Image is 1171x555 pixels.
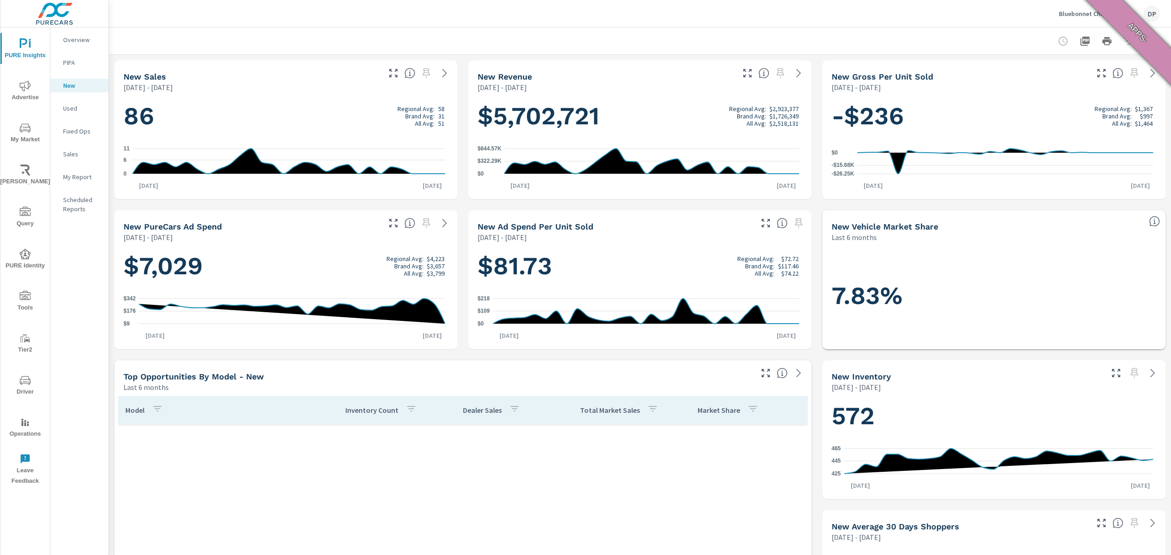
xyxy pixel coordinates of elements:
[832,101,1156,132] h1: -$236
[1112,120,1132,127] p: All Avg:
[478,145,501,152] text: $644.57K
[438,120,445,127] p: 51
[50,124,108,138] div: Fixed Ops
[832,280,1156,311] h1: 7.83%
[437,216,452,230] a: See more details in report
[844,481,876,490] p: [DATE]
[1102,112,1132,120] p: Brand Avg:
[1109,366,1123,380] button: Make Fullscreen
[1098,32,1116,50] button: Print Report
[124,320,130,327] text: $9
[125,406,145,415] p: Model
[50,170,108,184] div: My Report
[832,222,938,231] h5: New Vehicle Market Share
[832,72,933,81] h5: New Gross Per Unit Sold
[832,382,881,393] p: [DATE] - [DATE]
[416,181,448,190] p: [DATE]
[478,320,484,327] text: $0
[1076,32,1094,50] button: "Export Report to PDF"
[1127,516,1142,530] span: Select a preset date range to save this widget
[386,216,401,230] button: Make Fullscreen
[747,120,766,127] p: All Avg:
[1145,66,1160,80] a: See more details in report
[755,270,774,277] p: All Avg:
[781,255,799,262] p: $72.72
[1140,112,1153,120] p: $997
[832,470,841,477] text: 425
[427,270,445,277] p: $3,799
[3,123,47,145] span: My Market
[1124,181,1156,190] p: [DATE]
[758,216,773,230] button: Make Fullscreen
[1124,481,1156,490] p: [DATE]
[791,216,806,230] span: Select a preset date range to save this widget
[737,255,774,262] p: Regional Avg:
[1094,516,1109,530] button: Make Fullscreen
[50,79,108,92] div: New
[740,66,755,80] button: Make Fullscreen
[139,331,171,340] p: [DATE]
[1127,66,1142,80] span: Select a preset date range to save this widget
[1094,66,1109,80] button: Make Fullscreen
[63,104,101,113] p: Used
[832,82,881,93] p: [DATE] - [DATE]
[769,112,799,120] p: $1,726,349
[419,66,434,80] span: Select a preset date range to save this widget
[745,262,774,270] p: Brand Avg:
[857,181,889,190] p: [DATE]
[124,382,169,393] p: Last 6 months
[63,172,101,181] p: My Report
[405,112,435,120] p: Brand Avg:
[729,105,766,112] p: Regional Avg:
[124,101,448,132] h1: 86
[124,222,222,231] h5: New PureCars Ad Spend
[580,406,640,415] p: Total Market Sales
[3,38,47,61] span: PURE Insights
[438,105,445,112] p: 58
[63,35,101,44] p: Overview
[478,232,527,243] p: [DATE] - [DATE]
[832,522,959,531] h5: New Average 30 Days Shoppers
[791,366,806,380] a: See more details in report
[478,171,484,177] text: $0
[386,66,401,80] button: Make Fullscreen
[124,251,448,282] h1: $7,029
[63,127,101,136] p: Fixed Ops
[50,101,108,115] div: Used
[50,33,108,47] div: Overview
[778,262,799,270] p: $117.46
[124,372,264,381] h5: Top Opportunities by Model - New
[773,66,788,80] span: Select a preset date range to save this widget
[832,232,877,243] p: Last 6 months
[124,295,136,302] text: $342
[3,333,47,355] span: Tier2
[832,458,841,464] text: 445
[791,66,806,80] a: See more details in report
[124,82,173,93] p: [DATE] - [DATE]
[1144,5,1160,22] div: DP
[478,308,490,315] text: $109
[3,291,47,313] span: Tools
[133,181,165,190] p: [DATE]
[478,72,532,81] h5: New Revenue
[1135,105,1153,112] p: $1,367
[832,372,891,381] h5: New Inventory
[1135,120,1153,127] p: $1,464
[1095,105,1132,112] p: Regional Avg:
[63,195,101,213] p: Scheduled Reports
[3,165,47,187] span: [PERSON_NAME]
[832,149,838,156] text: $0
[63,81,101,90] p: New
[478,158,501,165] text: $322.29K
[50,147,108,161] div: Sales
[770,331,802,340] p: [DATE]
[124,157,127,163] text: 6
[394,262,424,270] p: Brand Avg:
[777,218,788,229] span: Average cost of advertising per each vehicle sold at the dealer over the selected date range. The...
[832,171,854,177] text: -$26.25K
[427,262,445,270] p: $3,657
[478,295,490,302] text: $218
[0,27,50,490] div: nav menu
[427,255,445,262] p: $4,223
[1142,32,1160,50] button: Select Date Range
